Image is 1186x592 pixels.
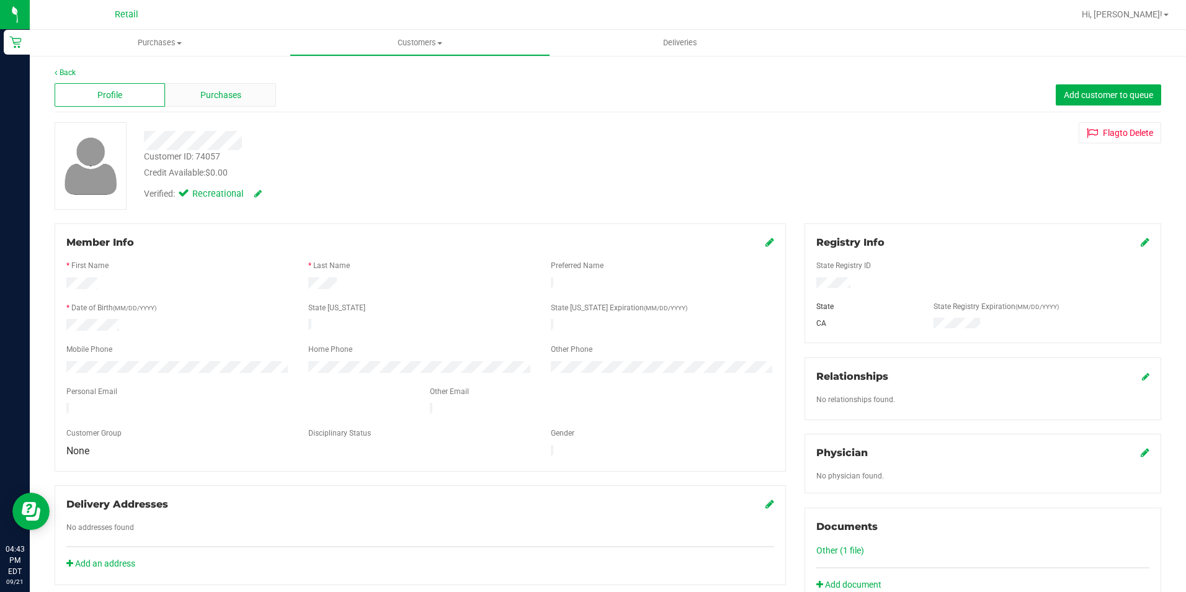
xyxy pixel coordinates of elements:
[66,558,135,568] a: Add an address
[1064,90,1153,100] span: Add customer to queue
[644,305,687,312] span: (MM/DD/YYYY)
[192,187,242,201] span: Recreational
[646,37,714,48] span: Deliveries
[1056,84,1161,105] button: Add customer to queue
[115,9,138,20] span: Retail
[807,301,924,312] div: State
[30,37,290,48] span: Purchases
[66,445,89,457] span: None
[6,544,24,577] p: 04:43 PM EDT
[816,260,871,271] label: State Registry ID
[934,301,1059,312] label: State Registry Expiration
[551,302,687,313] label: State [US_STATE] Expiration
[807,318,924,329] div: CA
[200,89,241,102] span: Purchases
[816,370,888,382] span: Relationships
[205,168,228,177] span: $0.00
[308,344,352,355] label: Home Phone
[66,498,168,510] span: Delivery Addresses
[66,522,134,533] label: No addresses found
[290,30,550,56] a: Customers
[12,493,50,530] iframe: Resource center
[6,577,24,586] p: 09/21
[550,30,810,56] a: Deliveries
[58,134,123,198] img: user-icon.png
[551,260,604,271] label: Preferred Name
[1079,122,1161,143] button: Flagto Delete
[66,236,134,248] span: Member Info
[66,428,122,439] label: Customer Group
[816,236,885,248] span: Registry Info
[97,89,122,102] span: Profile
[113,305,156,312] span: (MM/DD/YYYY)
[816,578,888,591] a: Add document
[816,472,884,480] span: No physician found.
[144,187,262,201] div: Verified:
[290,37,549,48] span: Customers
[816,521,878,532] span: Documents
[816,394,895,405] label: No relationships found.
[55,68,76,77] a: Back
[308,428,371,439] label: Disciplinary Status
[308,302,365,313] label: State [US_STATE]
[9,36,22,48] inline-svg: Retail
[66,386,117,397] label: Personal Email
[551,428,574,439] label: Gender
[816,545,864,555] a: Other (1 file)
[66,344,112,355] label: Mobile Phone
[71,260,109,271] label: First Name
[551,344,592,355] label: Other Phone
[71,302,156,313] label: Date of Birth
[430,386,469,397] label: Other Email
[1082,9,1162,19] span: Hi, [PERSON_NAME]!
[1015,303,1059,310] span: (MM/DD/YYYY)
[30,30,290,56] a: Purchases
[144,150,220,163] div: Customer ID: 74057
[816,447,868,459] span: Physician
[144,166,688,179] div: Credit Available:
[313,260,350,271] label: Last Name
